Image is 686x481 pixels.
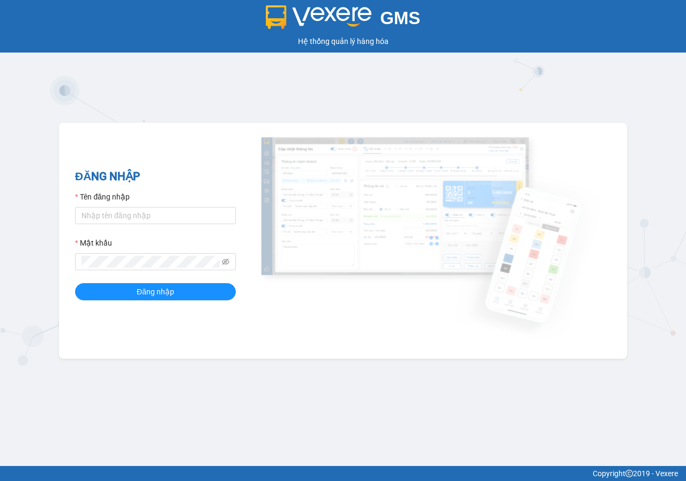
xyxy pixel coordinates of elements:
[8,468,678,479] div: Copyright 2019 - Vexere
[75,191,130,203] label: Tên đăng nhập
[75,283,236,300] button: Đăng nhập
[75,237,112,249] label: Mật khẩu
[625,470,633,477] span: copyright
[266,5,372,29] img: logo 2
[81,256,220,268] input: Mật khẩu
[137,286,174,298] span: Đăng nhập
[222,258,229,265] span: eye-invisible
[3,35,683,47] div: Hệ thống quản lý hàng hóa
[380,8,420,28] span: GMS
[266,16,421,25] a: GMS
[75,207,236,224] input: Tên đăng nhập
[75,168,236,186] h2: ĐĂNG NHẬP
